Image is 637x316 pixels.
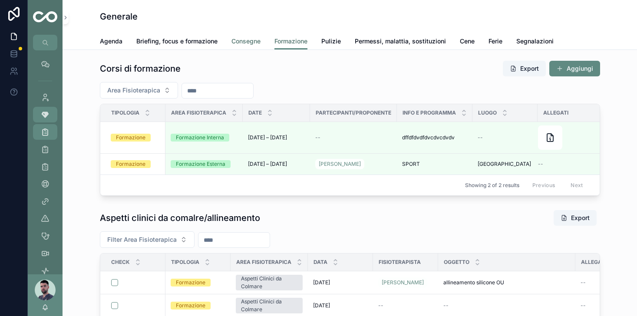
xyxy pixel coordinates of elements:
span: [DATE] [313,279,330,286]
span: Cene [460,37,475,46]
div: Formazione [176,279,205,286]
div: Formazione Esterna [176,160,225,168]
span: Area Fisioterapica [236,259,291,266]
a: [PERSON_NAME] [315,159,364,169]
a: [DATE] – [DATE] [248,161,305,168]
span: Luogo [478,109,497,116]
a: -- [315,134,392,141]
span: Date [248,109,262,116]
img: App logo [33,11,57,24]
span: Agenda [100,37,122,46]
button: Aggiungi [549,61,600,76]
button: Export [503,61,546,76]
a: Pulizie [321,33,341,51]
span: Consegne [231,37,261,46]
span: Pulizie [321,37,341,46]
span: Tipologia [111,109,139,116]
span: Area Fisioterapica [107,86,160,95]
span: Data [314,259,327,266]
span: Segnalazioni [516,37,554,46]
span: Oggetto [444,259,469,266]
a: [GEOGRAPHIC_DATA] [478,161,532,168]
span: [DATE] – [DATE] [248,134,287,141]
a: Formazione Esterna [171,160,238,168]
span: Fisioterapista [379,259,421,266]
span: [GEOGRAPHIC_DATA] [478,161,531,168]
span: Allegati [581,259,606,266]
span: Filter Area Fisioterapica [107,235,177,244]
span: Ferie [488,37,502,46]
div: Formazione [176,302,205,309]
span: Check [111,259,130,266]
span: [PERSON_NAME] [382,279,424,286]
div: Formazione [116,160,145,168]
a: [PERSON_NAME] [315,157,392,171]
a: Segnalazioni [516,33,554,51]
a: Agenda [100,33,122,51]
button: Export [554,210,597,226]
a: [PERSON_NAME] [378,276,433,290]
button: Select Button [100,82,178,99]
span: -- [378,302,383,309]
a: Formazione [171,302,225,309]
span: -- [581,279,586,286]
button: Select Button [100,231,195,248]
a: dffdfdvdfdvcdvcdvdv [402,134,467,141]
h1: Generale [100,10,138,23]
a: allineamento silicone OU [443,279,570,286]
span: -- [443,302,449,309]
span: Formazione [274,37,307,46]
a: Briefing, focus e formazione [136,33,218,51]
a: -- [443,302,570,309]
h1: Aspetti clinici da comalre/allineamento [100,212,260,224]
span: Area Fisioterapica [171,109,226,116]
h1: Corsi di formazione [100,63,181,75]
a: Formazione [111,134,160,142]
span: dffdfdvdfdvcdvcdvdv [402,134,455,141]
a: Ferie [488,33,502,51]
a: Aspetti Clinici da Colmare [236,275,303,290]
span: -- [581,302,586,309]
div: Formazione [116,134,145,142]
span: Allegati [543,109,568,116]
div: Formazione Interna [176,134,224,142]
span: [DATE] – [DATE] [248,161,287,168]
a: Formazione [274,33,307,50]
a: [DATE] – [DATE] [248,134,305,141]
span: Tipologia [171,259,199,266]
a: Formazione [111,160,160,168]
div: Aspetti Clinici da Colmare [241,275,297,290]
a: Aspetti Clinici da Colmare [236,298,303,313]
a: -- [538,161,592,168]
a: [PERSON_NAME] [378,277,427,288]
span: -- [538,161,543,168]
a: Permessi, malattia, sostituzioni [355,33,446,51]
a: Formazione Interna [171,134,238,142]
span: allineamento silicone OU [443,279,504,286]
a: SPORT [402,161,467,168]
span: Info e programma [403,109,456,116]
div: scrollable content [28,50,63,274]
a: -- [478,134,532,141]
a: Formazione [171,279,225,286]
a: -- [581,279,635,286]
span: -- [478,134,483,141]
a: -- [581,302,635,309]
span: Partecipanti/proponente [316,109,391,116]
a: [DATE] [313,279,368,286]
a: Cene [460,33,475,51]
span: [PERSON_NAME] [319,161,361,168]
a: Consegne [231,33,261,51]
a: [DATE] [313,302,368,309]
span: SPORT [402,161,420,168]
span: Briefing, focus e formazione [136,37,218,46]
a: -- [378,302,433,309]
span: Showing 2 of 2 results [465,182,519,189]
span: Permessi, malattia, sostituzioni [355,37,446,46]
span: -- [315,134,320,141]
span: [DATE] [313,302,330,309]
div: Aspetti Clinici da Colmare [241,298,297,313]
